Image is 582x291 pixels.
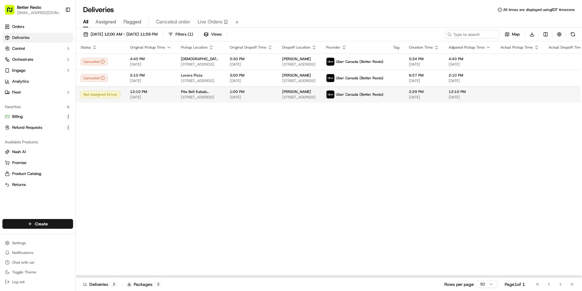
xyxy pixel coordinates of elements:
span: Status [81,45,91,50]
a: Promise [5,160,71,166]
a: Returns [5,182,71,187]
div: 📗 [6,136,11,141]
div: Canceled [81,58,108,65]
span: [PERSON_NAME] [282,89,311,94]
span: Provider [326,45,340,50]
span: Dropoff Location [282,45,310,50]
span: [DATE] [449,95,491,100]
div: Favorites [2,102,73,112]
span: [STREET_ADDRESS] [181,62,220,67]
span: [DATE] [409,95,439,100]
span: Uber Canada (Better Resto) [336,92,383,97]
span: [DATE] [409,78,439,83]
a: 📗Knowledge Base [4,133,49,144]
span: [DATE] [130,78,171,83]
span: 4:40 PM [449,56,491,61]
span: Pickup Location [181,45,208,50]
span: 6:57 PM [409,73,439,78]
span: 4:40 PM [130,56,171,61]
div: 3 [111,282,117,287]
button: Refresh [569,30,577,39]
button: Views [201,30,224,39]
span: Uber Canada (Better Resto) [336,59,383,64]
span: [DATE] [230,78,273,83]
span: Original Pickup Time [130,45,165,50]
span: 12:10 PM [449,89,491,94]
button: Fleet [2,87,73,97]
img: 1738778727109-b901c2ba-d612-49f7-a14d-d897ce62d23f [13,58,24,69]
span: Tag [393,45,399,50]
button: Settings [2,239,73,247]
img: 1736555255976-a54dd68f-1ca7-489b-9aae-adbdc363a1c4 [6,58,17,69]
span: Pita Bell Kabab (Carling) [181,89,220,94]
span: 2:29 PM [409,89,439,94]
input: Type to search [445,30,500,39]
span: [STREET_ADDRESS] [181,95,220,100]
span: Create [35,221,48,227]
span: Billing [12,114,23,119]
div: Canceled [81,74,108,82]
button: Nash AI [2,147,73,157]
span: All [83,18,88,26]
button: Filters(1) [166,30,196,39]
span: • [20,111,22,115]
button: Toggle Theme [2,268,73,276]
span: [DATE] [409,62,439,67]
h1: Deliveries [83,5,114,15]
span: Promise [12,160,26,166]
span: ( 1 ) [188,32,193,37]
span: [STREET_ADDRESS] [181,78,220,83]
span: [DATE] 12:00 AM - [DATE] 11:59 PM [91,32,158,37]
button: [EMAIL_ADDRESS][DOMAIN_NAME] [17,10,60,15]
a: Nash AI [5,149,71,155]
span: 5:30 PM [230,56,273,61]
span: Original Dropoff Time [230,45,266,50]
span: Live Orders [198,18,222,26]
button: Log out [2,278,73,286]
span: Map [512,32,520,37]
p: Rows per page [444,281,474,287]
span: Orchestrate [12,57,33,62]
button: Create [2,219,73,229]
span: Knowledge Base [12,136,46,142]
button: Product Catalog [2,169,73,179]
span: API Documentation [57,136,97,142]
span: [STREET_ADDRESS] [282,95,316,100]
button: Promise [2,158,73,168]
span: Control [12,46,25,51]
div: Page 1 of 1 [505,281,525,287]
span: [DATE] [449,62,491,67]
span: Views [211,32,222,37]
img: uber-new-logo.jpeg [326,58,334,66]
span: [DATE] [130,62,171,67]
span: Flagged [123,18,141,26]
div: 3 [155,282,162,287]
div: 💻 [51,136,56,141]
span: [DATE] [23,111,36,115]
span: Fleet [12,90,21,95]
span: [DATE] [49,94,61,99]
span: [DATE] [449,78,491,83]
span: Filters [176,32,193,37]
span: [STREET_ADDRESS] [282,62,316,67]
span: [DATE] [130,95,171,100]
span: Creation Time [409,45,433,50]
div: Available Products [2,137,73,147]
span: Assigned [95,18,116,26]
span: 2:10 PM [449,73,491,78]
span: 3:00 PM [230,73,273,78]
span: • [45,94,48,99]
span: Regen Pajulas [19,94,44,99]
button: Notifications [2,248,73,257]
span: Lovers Pizza [181,73,202,78]
button: Start new chat [103,60,110,67]
button: Chat with us! [2,258,73,267]
span: Pylon [60,151,73,155]
span: Chat with us! [12,260,34,265]
span: 12:10 PM [130,89,171,94]
span: Uber Canada (Better Resto) [336,76,383,80]
span: Deliveries [12,35,29,40]
button: Better Resto [17,4,41,10]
